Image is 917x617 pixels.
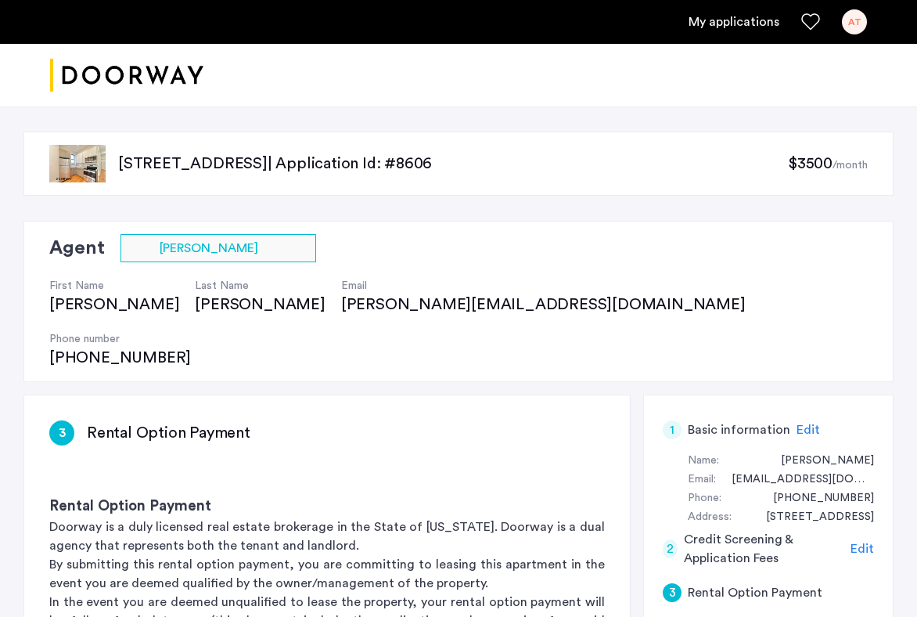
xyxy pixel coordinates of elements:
h4: Last Name [195,278,325,294]
h2: Agent [49,234,105,262]
h3: Rental Option Payment [49,496,605,518]
h4: Phone number [49,331,191,347]
img: apartment [49,145,106,182]
div: 3 [49,420,74,446]
div: Email: [688,471,716,489]
p: [STREET_ADDRESS] | Application Id: #8606 [118,153,788,175]
div: Address: [688,508,732,527]
p: Doorway is a duly licensed real estate brokerage in the State of [US_STATE]. Doorway is a dual ag... [49,518,605,555]
iframe: chat widget [851,554,901,601]
div: antonello03@gmail.com [716,471,874,489]
a: Cazamio logo [50,46,203,105]
h3: Rental Option Payment [87,422,250,444]
img: logo [50,46,203,105]
p: By submitting this rental option payment, you are committing to leasing this apartment in the eve... [49,555,605,593]
div: 2 [663,539,678,558]
h5: Basic information [688,420,790,439]
div: 1 [663,420,681,439]
span: Edit [850,543,874,555]
div: Name: [688,452,719,471]
div: 29 A Talbot Street [750,508,874,527]
sub: /month [832,160,868,171]
div: [PERSON_NAME] [195,294,325,316]
h4: Email [341,278,761,294]
a: Favorites [801,13,820,31]
div: [PHONE_NUMBER] [49,347,191,369]
a: My application [689,13,779,31]
h4: First Name [49,278,179,294]
div: [PERSON_NAME] [49,294,179,316]
span: $3500 [788,156,832,171]
div: Phone: [688,489,721,508]
h5: Rental Option Payment [688,583,822,602]
div: [PERSON_NAME][EMAIL_ADDRESS][DOMAIN_NAME] [341,294,761,316]
h5: Credit Screening & Application Fees [684,530,844,568]
div: AT [842,9,867,34]
div: Antonello Terrana [765,452,874,471]
div: +19737718564 [757,489,874,508]
div: 3 [663,583,681,602]
span: Edit [797,424,820,436]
